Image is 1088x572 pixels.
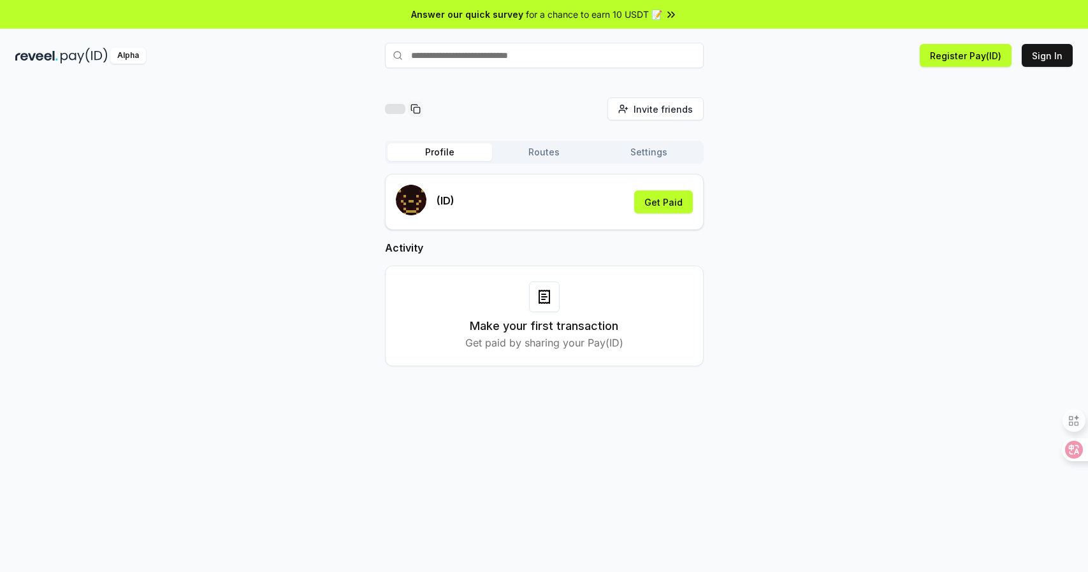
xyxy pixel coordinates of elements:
button: Profile [388,143,492,161]
span: for a chance to earn 10 USDT 📝 [526,8,662,21]
img: reveel_dark [15,48,58,64]
span: Invite friends [634,103,693,116]
button: Register Pay(ID) [920,44,1012,67]
img: pay_id [61,48,108,64]
h3: Make your first transaction [470,317,618,335]
button: Invite friends [607,97,704,120]
button: Get Paid [634,190,693,213]
button: Sign In [1022,44,1073,67]
span: Answer our quick survey [411,8,523,21]
button: Settings [597,143,701,161]
div: Alpha [110,48,146,64]
h2: Activity [385,240,704,255]
p: Get paid by sharing your Pay(ID) [465,335,623,350]
button: Routes [492,143,597,161]
p: (ID) [437,193,454,208]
